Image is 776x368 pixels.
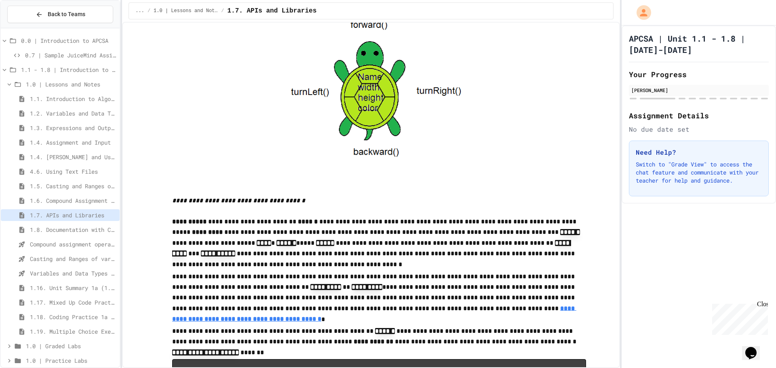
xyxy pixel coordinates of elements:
span: 1.5. Casting and Ranges of Values [30,182,116,190]
span: 1.16. Unit Summary 1a (1.1-1.6) [30,284,116,292]
iframe: chat widget [742,336,768,360]
span: 1.1 - 1.8 | Introduction to Java [21,65,116,74]
span: 1.1. Introduction to Algorithms, Programming, and Compilers [30,95,116,103]
span: Casting and Ranges of variables - Quiz [30,254,116,263]
span: 1.4. Assignment and Input [30,138,116,147]
span: / [221,8,224,14]
button: Back to Teams [7,6,113,23]
span: Compound assignment operators - Quiz [30,240,116,248]
span: 1.6. Compound Assignment Operators [30,196,116,205]
span: / [148,8,150,14]
div: [PERSON_NAME] [631,86,766,94]
span: 1.2. Variables and Data Types [30,109,116,118]
span: 1.0 | Lessons and Notes [154,8,218,14]
span: 1.7. APIs and Libraries [30,211,116,219]
span: 1.0 | Practice Labs [26,356,116,365]
div: Chat with us now!Close [3,3,56,51]
span: 1.19. Multiple Choice Exercises for Unit 1a (1.1-1.6) [30,327,116,336]
span: 1.0 | Lessons and Notes [26,80,116,88]
span: 1.7. APIs and Libraries [227,6,316,16]
span: 4.6. Using Text Files [30,167,116,176]
span: 1.4. [PERSON_NAME] and User Input [30,153,116,161]
span: 1.8. Documentation with Comments and Preconditions [30,225,116,234]
span: ... [135,8,144,14]
h2: Assignment Details [629,110,769,121]
span: Variables and Data Types - Quiz [30,269,116,278]
h2: Your Progress [629,69,769,80]
p: Switch to "Grade View" to access the chat feature and communicate with your teacher for help and ... [636,160,762,185]
h1: APCSA | Unit 1.1 - 1.8 | [DATE]-[DATE] [629,33,769,55]
div: No due date set [629,124,769,134]
span: 1.18. Coding Practice 1a (1.1-1.6) [30,313,116,321]
span: 0.7 | Sample JuiceMind Assignment - [GEOGRAPHIC_DATA] [25,51,116,59]
div: My Account [628,3,653,22]
span: 0.0 | Introduction to APCSA [21,36,116,45]
iframe: chat widget [709,301,768,335]
span: Back to Teams [48,10,85,19]
span: 1.17. Mixed Up Code Practice 1.1-1.6 [30,298,116,307]
h3: Need Help? [636,147,762,157]
span: 1.0 | Graded Labs [26,342,116,350]
span: 1.3. Expressions and Output [New] [30,124,116,132]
